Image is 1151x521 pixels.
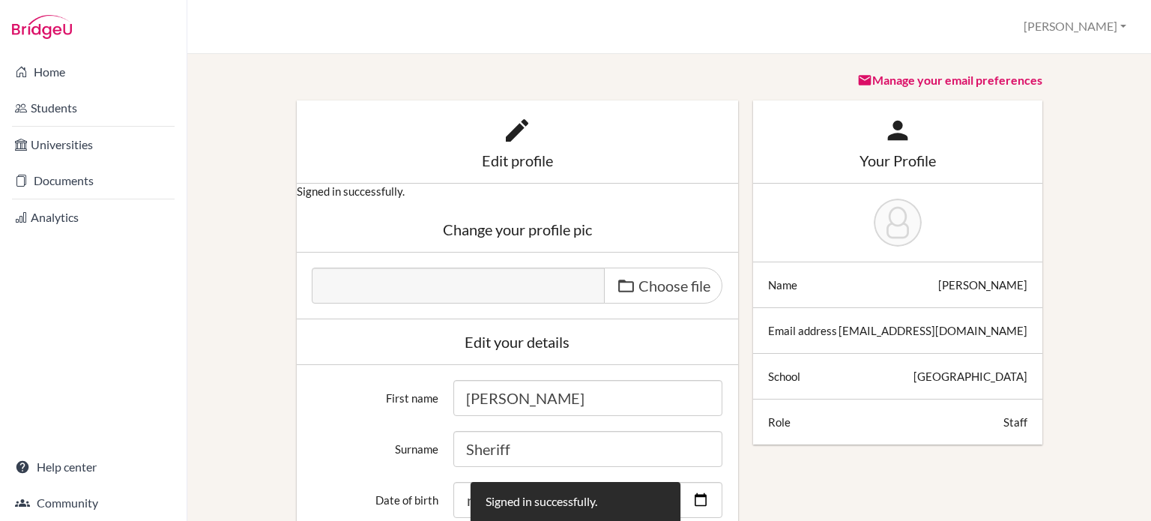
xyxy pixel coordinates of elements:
div: Edit profile [312,153,723,168]
a: Home [3,57,184,87]
label: Surname [304,431,447,457]
div: Name [768,277,797,292]
div: Your Profile [768,153,1027,168]
a: Manage your email preferences [857,73,1042,87]
a: Documents [3,166,184,196]
a: Students [3,93,184,123]
img: Steve Sheriff [874,199,922,247]
div: Change your profile pic [312,222,723,237]
div: [PERSON_NAME] [938,277,1027,292]
div: Role [768,415,791,430]
a: Analytics [3,202,184,232]
div: Email address [768,323,837,338]
span: Choose file [638,277,710,295]
a: Universities [3,130,184,160]
div: Signed in successfully. [486,493,597,511]
div: Staff [1003,415,1027,430]
a: Help center [3,452,184,482]
div: [GEOGRAPHIC_DATA] [913,369,1027,384]
div: [EMAIL_ADDRESS][DOMAIN_NAME] [839,323,1027,338]
div: Edit your details [312,334,723,349]
p: Signed in successfully. [297,184,738,199]
img: Bridge-U [12,15,72,39]
button: [PERSON_NAME] [1017,13,1133,40]
label: First name [304,380,447,406]
div: School [768,369,800,384]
